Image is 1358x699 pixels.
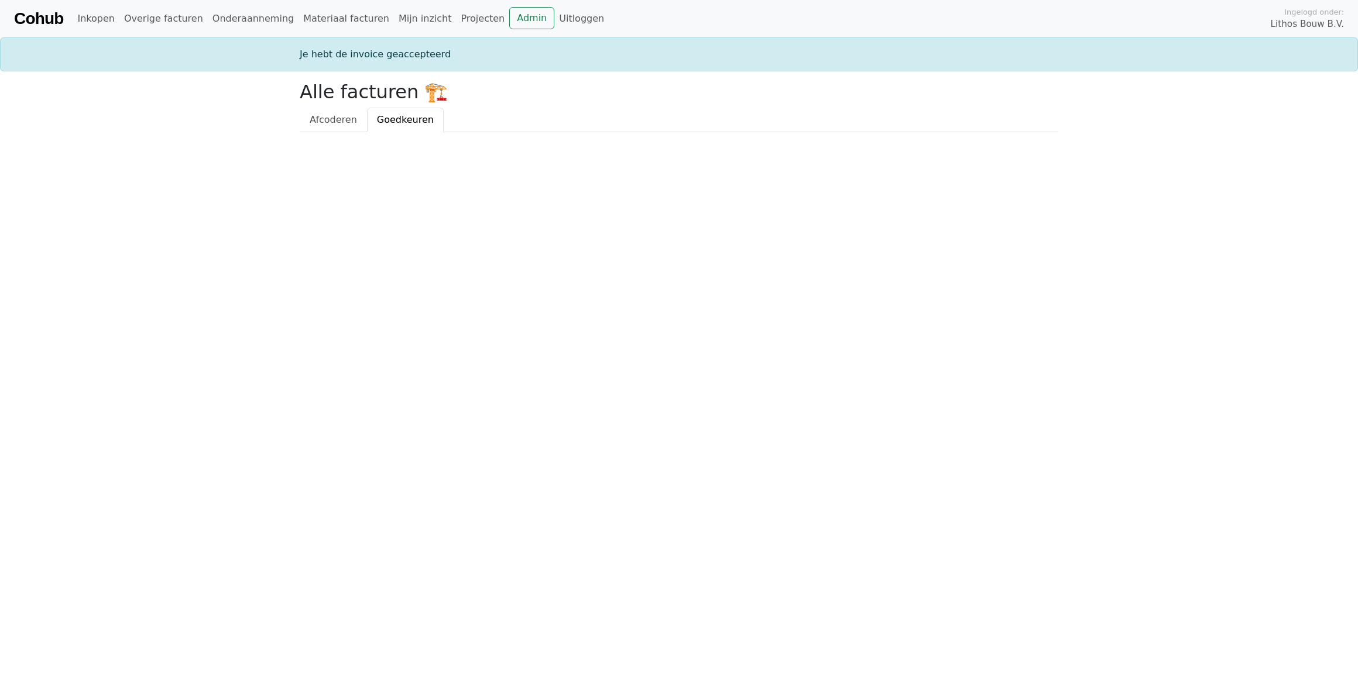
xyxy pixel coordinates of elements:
[456,7,509,30] a: Projecten
[300,81,1058,103] h2: Alle facturen 🏗️
[367,108,444,132] a: Goedkeuren
[394,7,457,30] a: Mijn inzicht
[293,47,1065,61] div: Je hebt de invoice geaccepteerd
[299,7,394,30] a: Materiaal facturen
[1271,18,1344,31] span: Lithos Bouw B.V.
[310,114,357,125] span: Afcoderen
[377,114,434,125] span: Goedkeuren
[73,7,119,30] a: Inkopen
[119,7,208,30] a: Overige facturen
[1284,6,1344,18] span: Ingelogd onder:
[300,108,367,132] a: Afcoderen
[14,5,63,33] a: Cohub
[208,7,299,30] a: Onderaanneming
[509,7,554,29] a: Admin
[554,7,609,30] a: Uitloggen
